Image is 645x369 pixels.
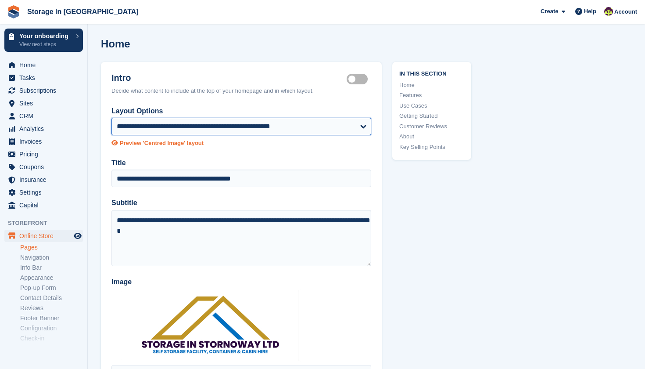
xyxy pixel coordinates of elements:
a: Getting Started [399,112,464,120]
div: Preview 'Centred Image' layout [120,139,204,148]
a: menu [4,123,83,135]
span: In this section [399,69,464,77]
span: Online Store [19,230,72,242]
a: Use Cases [399,101,464,110]
span: Create [541,7,558,16]
label: Image [111,277,371,287]
span: Home [19,59,72,71]
a: Info Bar [20,264,83,272]
a: Customer Reviews [399,122,464,131]
img: stora-icon-8386f47178a22dfd0bd8f6a31ec36ba5ce8667c1dd55bd0f319d3a0aa187defe.svg [7,5,20,18]
span: Tasks [19,72,72,84]
span: Storefront [8,219,87,228]
h2: Intro [111,72,347,83]
a: Home [399,81,464,90]
a: Reviews [20,304,83,312]
a: Your onboarding View next steps [4,29,83,52]
a: Preview store [72,231,83,241]
span: Invoices [19,135,72,148]
span: Pricing [19,148,72,160]
a: Key Selling Points [399,143,464,152]
span: Help [584,7,596,16]
a: Pop-up Form [20,284,83,292]
a: menu [4,230,83,242]
a: menu [4,97,83,109]
span: Analytics [19,123,72,135]
a: menu [4,174,83,186]
div: Decide what content to include at the top of your homepage and in which layout. [111,87,371,95]
a: menu [4,72,83,84]
a: menu [4,135,83,148]
img: Colin Wood [604,7,613,16]
span: CRM [19,110,72,122]
a: Contact Details [20,294,83,302]
p: View next steps [19,40,72,48]
a: Configuration [20,324,83,333]
a: menu [4,199,83,211]
a: menu [4,110,83,122]
p: Your onboarding [19,33,72,39]
a: Storage In [GEOGRAPHIC_DATA] [24,4,142,19]
span: Sites [19,97,72,109]
span: Capital [19,199,72,211]
label: Hero section active [347,79,371,80]
a: Navigation [20,253,83,262]
img: Facebook%20Cover%20851x315%20px-2.jpeg [111,289,309,362]
label: Title [111,158,371,168]
span: Account [614,7,637,16]
a: menu [4,59,83,71]
a: Check-in [20,334,83,343]
a: Appearance [20,274,83,282]
a: menu [4,84,83,97]
label: Subtitle [111,198,371,208]
a: About [399,132,464,141]
span: Settings [19,186,72,199]
span: Subscriptions [19,84,72,97]
label: Layout Options [111,106,371,116]
a: Footer Banner [20,314,83,322]
span: Coupons [19,161,72,173]
a: menu [4,161,83,173]
a: Preview 'Centred Image' layout [111,139,371,148]
a: Pages [20,243,83,252]
span: Insurance [19,174,72,186]
a: menu [4,186,83,199]
a: menu [4,148,83,160]
a: Features [399,91,464,100]
h1: Home [101,38,130,50]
